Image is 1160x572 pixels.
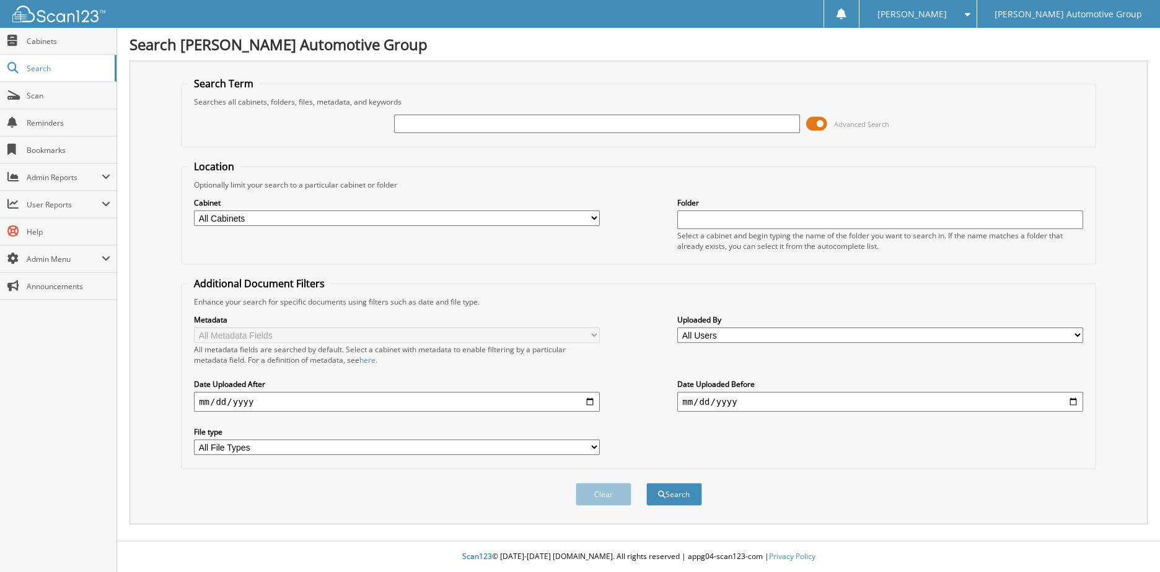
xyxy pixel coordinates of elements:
[188,97,1089,107] div: Searches all cabinets, folders, files, metadata, and keywords
[194,392,600,412] input: start
[677,230,1083,251] div: Select a cabinet and begin typing the name of the folder you want to search in. If the name match...
[462,551,492,561] span: Scan123
[27,281,110,292] span: Announcements
[27,227,110,237] span: Help
[677,392,1083,412] input: end
[646,483,702,506] button: Search
[188,160,240,173] legend: Location
[677,197,1083,208] label: Folder
[27,145,110,155] span: Bookmarks
[877,11,947,18] span: [PERSON_NAME]
[194,379,600,389] label: Date Uploaded After
[194,344,600,365] div: All metadata fields are searched by default. Select a cabinet with metadata to enable filtering b...
[117,542,1160,572] div: © [DATE]-[DATE] [DOMAIN_NAME]. All rights reserved | appg04-scan123-com |
[188,77,260,90] legend: Search Term
[359,355,376,365] a: here
[188,297,1089,307] div: Enhance your search for specific documents using filters such as date and file type.
[677,314,1083,325] label: Uploaded By
[194,314,600,325] label: Metadata
[27,254,102,264] span: Admin Menu
[27,118,110,128] span: Reminders
[27,172,102,183] span: Admin Reports
[188,277,331,290] legend: Additional Document Filters
[130,34,1148,54] h1: Search [PERSON_NAME] Automotive Group
[995,11,1142,18] span: [PERSON_NAME] Automotive Group
[769,551,815,561] a: Privacy Policy
[27,199,102,210] span: User Reports
[194,197,600,208] label: Cabinet
[27,36,110,46] span: Cabinets
[576,483,631,506] button: Clear
[194,427,600,437] label: File type
[27,63,108,74] span: Search
[27,90,110,101] span: Scan
[834,119,889,129] span: Advanced Search
[1098,513,1160,572] iframe: Chat Widget
[12,6,105,22] img: scan123-logo-white.svg
[677,379,1083,389] label: Date Uploaded Before
[188,180,1089,190] div: Optionally limit your search to a particular cabinet or folder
